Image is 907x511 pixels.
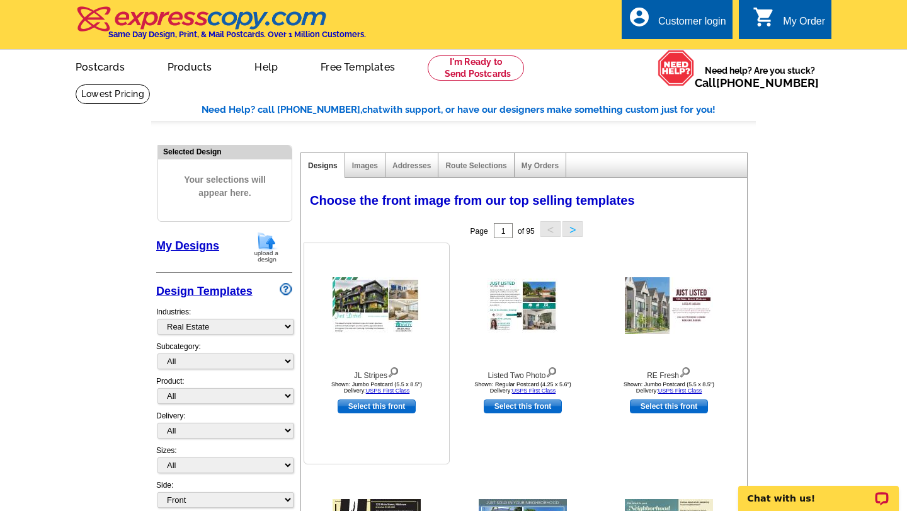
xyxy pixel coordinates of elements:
span: Need help? Are you stuck? [695,64,825,89]
img: RE Fresh [625,277,713,334]
a: Free Templates [300,51,415,81]
img: JL Stripes [333,277,421,334]
div: Subcategory: [156,341,292,376]
a: account_circle Customer login [628,14,726,30]
a: USPS First Class [366,388,410,394]
h4: Same Day Design, Print, & Mail Postcards. Over 1 Million Customers. [108,30,366,39]
a: Help [234,51,298,81]
img: view design details [387,364,399,378]
div: Sizes: [156,445,292,479]
a: use this design [484,399,562,413]
a: [PHONE_NUMBER] [716,76,819,89]
div: Industries: [156,300,292,341]
div: Customer login [658,16,726,33]
span: chat [362,104,382,115]
a: use this design [630,399,708,413]
div: Shown: Jumbo Postcard (5.5 x 8.5") Delivery: [307,381,446,394]
button: > [562,221,583,237]
a: Same Day Design, Print, & Mail Postcards. Over 1 Million Customers. [76,15,366,39]
a: USPS First Class [658,388,702,394]
div: Shown: Jumbo Postcard (5.5 x 8.5") Delivery: [600,381,738,394]
a: Route Selections [445,161,506,170]
a: Design Templates [156,285,253,297]
img: view design details [679,364,691,378]
a: Products [147,51,232,81]
div: Need Help? call [PHONE_NUMBER], with support, or have our designers make something custom just fo... [202,103,756,117]
button: < [540,221,561,237]
i: account_circle [628,6,651,28]
img: design-wizard-help-icon.png [280,283,292,296]
img: view design details [545,364,557,378]
a: Addresses [392,161,431,170]
a: Designs [308,161,338,170]
a: Postcards [55,51,145,81]
a: My Orders [522,161,559,170]
div: Delivery: [156,410,292,445]
a: shopping_cart My Order [753,14,825,30]
img: help [658,50,695,86]
i: shopping_cart [753,6,775,28]
span: Call [695,76,819,89]
a: My Designs [156,239,219,252]
span: Your selections will appear here. [168,161,282,212]
span: Page [471,227,488,236]
div: Listed Two Photo [453,364,592,381]
a: USPS First Class [512,388,556,394]
div: RE Fresh [600,364,738,381]
span: of 95 [518,227,535,236]
img: Listed Two Photo [487,278,559,333]
span: Choose the front image from our top selling templates [310,193,635,207]
div: Product: [156,376,292,410]
div: Selected Design [158,146,292,158]
a: Images [352,161,378,170]
div: My Order [783,16,825,33]
img: upload-design [250,231,283,263]
div: JL Stripes [307,364,446,381]
div: Side: [156,479,292,509]
a: use this design [338,399,416,413]
iframe: LiveChat chat widget [730,471,907,511]
div: Shown: Regular Postcard (4.25 x 5.6") Delivery: [453,381,592,394]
